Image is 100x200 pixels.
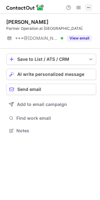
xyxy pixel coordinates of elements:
button: AI write personalized message [6,69,96,80]
div: Partner Operation at [GEOGRAPHIC_DATA] [6,26,96,31]
button: save-profile-one-click [6,54,96,65]
span: Send email [17,87,41,92]
div: Save to List / ATS / CRM [17,57,85,62]
span: Add to email campaign [17,102,67,107]
button: Reveal Button [67,35,92,41]
button: Find work email [6,114,96,123]
button: Notes [6,126,96,135]
span: Find work email [16,115,94,121]
button: Send email [6,84,96,95]
img: ContactOut v5.3.10 [6,4,44,11]
button: Add to email campaign [6,99,96,110]
span: Notes [16,128,94,134]
span: ***@[DOMAIN_NAME] [15,35,58,41]
div: [PERSON_NAME] [6,19,48,25]
span: AI write personalized message [17,72,84,77]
